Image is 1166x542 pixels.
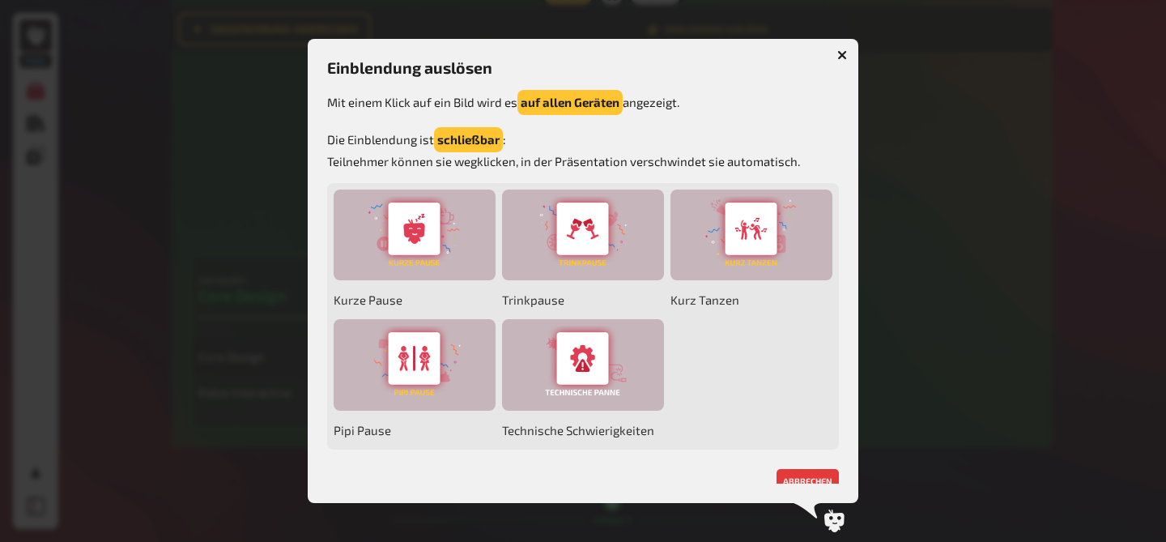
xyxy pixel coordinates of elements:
[327,90,839,115] p: Mit einem Klick auf ein Bild wird es angezeigt.
[502,287,664,313] span: Trinkpause
[334,190,496,281] div: Kurze Pause
[502,417,664,443] span: Technische Schwierigkeiten
[517,90,623,115] button: auf allen Geräten
[327,127,839,171] p: Die Einblendung ist : Teilnehmer können sie wegklicken, in der Präsentation verschwindet sie auto...
[502,319,664,411] div: Technische Schwierigkeiten
[334,319,496,411] div: Pipi Pause
[777,469,839,495] button: abbrechen
[434,127,503,152] button: schließbar
[327,58,839,77] h3: Einblendung auslösen
[334,417,496,443] span: Pipi Pause
[502,190,664,281] div: Trinkpause
[670,287,832,313] span: Kurz Tanzen
[334,287,496,313] span: Kurze Pause
[670,190,832,281] div: Kurz Tanzen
